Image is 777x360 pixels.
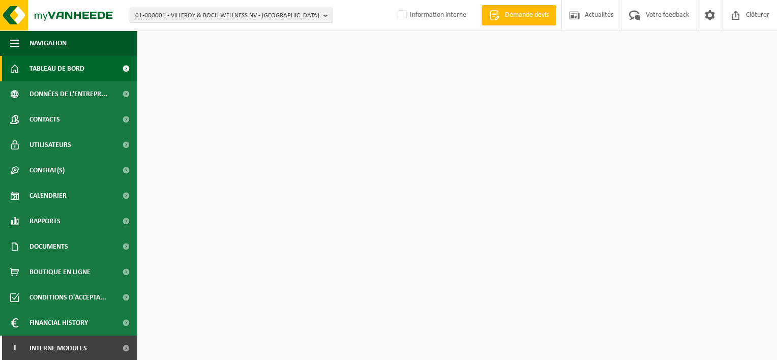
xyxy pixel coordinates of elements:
[482,5,556,25] a: Demande devis
[29,132,71,158] span: Utilisateurs
[29,81,107,107] span: Données de l'entrepr...
[29,107,60,132] span: Contacts
[29,259,91,285] span: Boutique en ligne
[396,8,466,23] label: Information interne
[502,10,551,20] span: Demande devis
[29,234,68,259] span: Documents
[29,31,67,56] span: Navigation
[130,8,333,23] button: 01-000001 - VILLEROY & BOCH WELLNESS NV - [GEOGRAPHIC_DATA]
[29,56,84,81] span: Tableau de bord
[29,158,65,183] span: Contrat(s)
[135,8,319,23] span: 01-000001 - VILLEROY & BOCH WELLNESS NV - [GEOGRAPHIC_DATA]
[29,285,106,310] span: Conditions d'accepta...
[29,310,88,336] span: Financial History
[29,183,67,208] span: Calendrier
[29,208,61,234] span: Rapports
